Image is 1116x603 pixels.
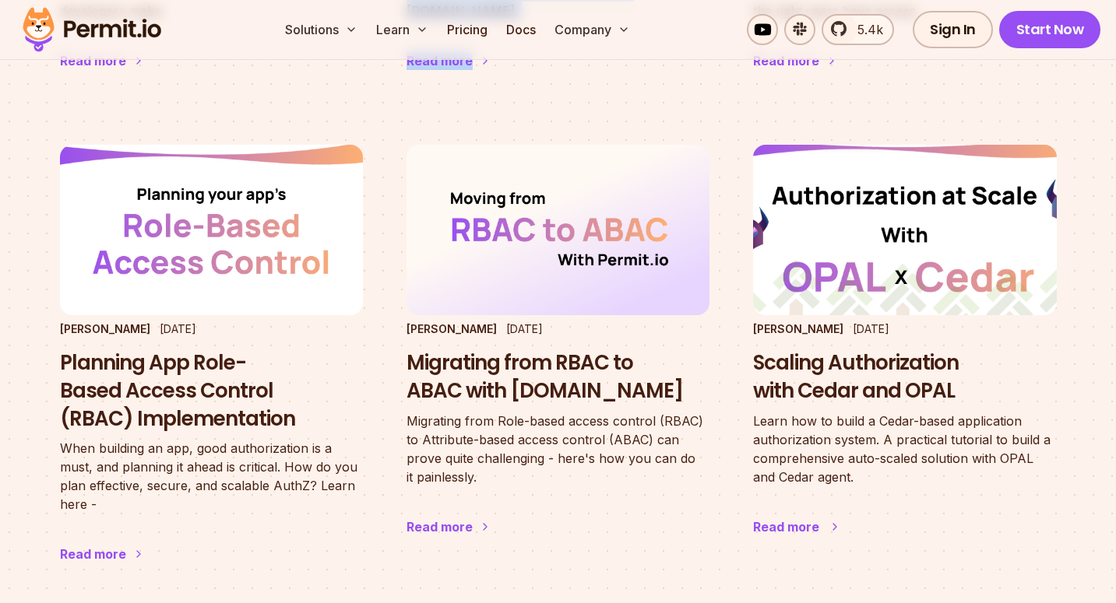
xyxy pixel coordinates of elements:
time: [DATE] [853,322,889,335]
h3: Scaling Authorization with Cedar and OPAL [753,349,1056,405]
p: When building an app, good authorization is a must, and planning it ahead is critical. How do you... [60,439,363,514]
a: Migrating from RBAC to ABAC with Permit.io[PERSON_NAME][DATE]Migrating from RBAC to ABAC with [DO... [407,145,709,566]
a: Start Now [999,11,1101,48]
a: Planning App Role-Based Access Control (RBAC) Implementation[PERSON_NAME][DATE]Planning App Role-... [60,145,363,594]
div: Read more [407,517,473,536]
img: Migrating from RBAC to ABAC with Permit.io [407,145,709,315]
p: [PERSON_NAME] [407,321,497,337]
button: Company [548,14,636,45]
h3: Migrating from RBAC to ABAC with [DOMAIN_NAME] [407,349,709,405]
a: Scaling Authorization with Cedar and OPAL[PERSON_NAME][DATE]Scaling Authorization with Cedar and ... [753,145,1056,567]
img: Scaling Authorization with Cedar and OPAL [738,136,1072,324]
div: Read more [60,51,126,70]
div: Read more [407,51,473,70]
div: Read more [753,51,819,70]
p: Migrating from Role-based access control (RBAC) to Attribute-based access control (ABAC) can prov... [407,412,709,486]
p: [PERSON_NAME] [60,321,150,337]
a: Pricing [441,14,494,45]
div: Read more [753,517,819,536]
div: Read more [60,545,126,563]
a: Docs [500,14,542,45]
time: [DATE] [160,322,196,335]
p: Learn how to build a Cedar-based application authorization system. A practical tutorial to build ... [753,412,1056,486]
time: [DATE] [506,322,543,335]
p: [PERSON_NAME] [753,321,843,337]
a: 5.4k [822,14,894,45]
button: Learn [370,14,435,45]
img: Planning App Role-Based Access Control (RBAC) Implementation [60,145,363,315]
h3: Planning App Role-Based Access Control (RBAC) Implementation [60,349,363,433]
a: Sign In [913,11,993,48]
button: Solutions [279,14,364,45]
span: 5.4k [848,20,883,39]
img: Permit logo [16,3,168,56]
